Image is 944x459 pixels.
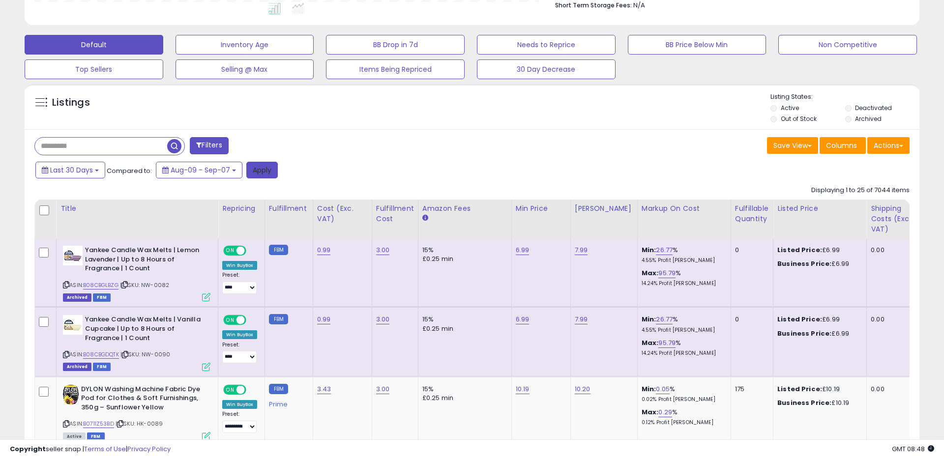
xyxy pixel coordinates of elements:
a: 0.99 [317,315,331,324]
div: Preset: [222,411,257,433]
span: N/A [633,0,645,10]
img: 51aXD1OTQ1L._SL40_.jpg [63,385,79,404]
b: Business Price: [777,259,831,268]
div: £6.99 [777,246,859,255]
span: Columns [826,141,857,150]
b: Listed Price: [777,384,822,394]
div: 0.00 [871,246,918,255]
b: Yankee Candle Wax Melts | Lemon Lavender | Up to 8 Hours of Fragrance | 1 Count [85,246,205,276]
div: Listed Price [777,203,862,214]
div: £0.25 min [422,394,504,402]
span: Listings that have been deleted from Seller Central [63,363,91,371]
th: The percentage added to the cost of goods (COGS) that forms the calculator for Min & Max prices. [637,200,731,238]
div: 15% [422,246,504,255]
div: £6.99 [777,259,859,268]
span: Aug-09 - Sep-07 [171,165,230,175]
div: Displaying 1 to 25 of 7044 items [811,186,910,195]
div: % [642,385,723,403]
div: £10.19 [777,385,859,394]
label: Deactivated [855,104,892,112]
button: Selling @ Max [176,59,314,79]
span: ON [224,247,236,255]
a: B08CBGLBZG [83,281,118,289]
div: £6.99 [777,329,859,338]
a: 3.00 [376,384,390,394]
div: Win BuyBox [222,330,257,339]
p: Listing States: [770,92,919,102]
button: Items Being Repriced [326,59,465,79]
b: Yankee Candle Wax Melts | Vanilla Cupcake | Up to 8 Hours of Fragrance | 1 Count [85,315,205,345]
div: 15% [422,385,504,394]
small: FBM [269,384,288,394]
div: Fulfillable Quantity [735,203,769,224]
label: Archived [855,115,882,123]
span: FBM [93,363,111,371]
span: OFF [245,247,261,255]
div: Shipping Costs (Exc. VAT) [871,203,921,234]
small: FBM [269,314,288,324]
a: 0.05 [656,384,670,394]
div: 0.00 [871,385,918,394]
a: 10.19 [516,384,530,394]
a: 95.79 [658,338,676,348]
div: 0 [735,246,766,255]
h5: Listings [52,96,90,110]
a: 10.20 [575,384,590,394]
b: Listed Price: [777,245,822,255]
a: 0.29 [658,407,672,417]
a: 7.99 [575,315,588,324]
b: Business Price: [777,329,831,338]
div: £0.25 min [422,255,504,263]
div: % [642,315,723,333]
p: 4.55% Profit [PERSON_NAME] [642,327,723,334]
div: £6.99 [777,315,859,324]
b: Min: [642,384,656,394]
p: 0.02% Profit [PERSON_NAME] [642,396,723,403]
a: 26.77 [656,315,673,324]
b: DYLON Washing Machine Fabric Dye Pod for Clothes & Soft Furnishings, 350g – Sunflower Yellow [81,385,201,415]
span: Compared to: [107,166,152,175]
a: Privacy Policy [127,444,171,454]
p: 4.55% Profit [PERSON_NAME] [642,257,723,264]
div: £0.25 min [422,324,504,333]
div: Fulfillment Cost [376,203,414,224]
span: | SKU: NW-0082 [120,281,169,289]
b: Short Term Storage Fees: [555,1,632,9]
b: Min: [642,245,656,255]
div: Repricing [222,203,261,214]
button: Inventory Age [176,35,314,55]
button: Non Competitive [778,35,917,55]
div: Amazon Fees [422,203,507,214]
img: 41jPB9NKTrL._SL40_.jpg [63,246,83,265]
button: Aug-09 - Sep-07 [156,162,242,178]
a: 26.77 [656,245,673,255]
div: Preset: [222,272,257,294]
span: | SKU: NW-0090 [120,350,170,358]
button: Save View [767,137,818,154]
div: Preset: [222,342,257,364]
div: % [642,339,723,357]
button: BB Drop in 7d [326,35,465,55]
button: Last 30 Days [35,162,105,178]
a: 7.99 [575,245,588,255]
button: Actions [867,137,910,154]
button: Default [25,35,163,55]
span: Last 30 Days [50,165,93,175]
b: Business Price: [777,398,831,407]
div: Win BuyBox [222,400,257,409]
small: FBM [269,245,288,255]
span: Listings that have been deleted from Seller Central [63,293,91,302]
a: Terms of Use [84,444,126,454]
div: seller snap | | [10,445,171,454]
button: BB Price Below Min [628,35,767,55]
span: ON [224,316,236,324]
div: ASIN: [63,246,210,300]
a: 3.00 [376,315,390,324]
b: Max: [642,338,659,347]
a: 3.43 [317,384,331,394]
button: Apply [246,162,278,178]
div: 0 [735,315,766,324]
div: Fulfillment [269,203,309,214]
span: 2025-10-8 08:48 GMT [892,444,934,454]
a: 0.99 [317,245,331,255]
